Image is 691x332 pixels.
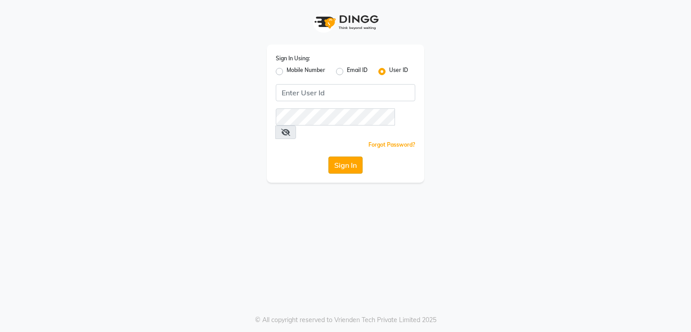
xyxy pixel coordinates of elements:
[276,54,310,63] label: Sign In Using:
[347,66,368,77] label: Email ID
[389,66,408,77] label: User ID
[328,157,363,174] button: Sign In
[287,66,325,77] label: Mobile Number
[368,141,415,148] a: Forgot Password?
[276,84,415,101] input: Username
[310,9,381,36] img: logo1.svg
[276,108,395,126] input: Username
